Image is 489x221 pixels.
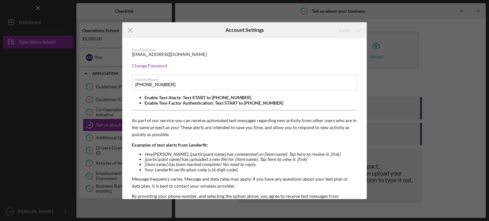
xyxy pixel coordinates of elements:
div: Change Password [132,63,357,68]
li: Your Lenderfit verification code is [6 digit code] [145,167,357,172]
div: [EMAIL_ADDRESS][DOMAIN_NAME] [132,52,207,57]
p: As part of our service you can receive automated text messages regarding new activity from other ... [132,117,357,138]
label: Mobile Phone [135,75,357,82]
p: Examples of text alerts from Lenderfit: [132,142,357,148]
div: Email Address [132,48,357,52]
div: Saved [339,24,351,37]
button: Saved [333,24,367,37]
p: Message frequency varies. Message and data rates may apply. If you have any questions about your ... [132,176,357,190]
li: [participant name] has uploaded a new file for [item name]. Tap here to view it. [link] [145,157,357,162]
h6: Account Settings [225,27,264,33]
li: Enable Two-Factor Authentication: Text START to [PHONE_NUMBER] [145,100,357,106]
li: Hey [PERSON_NAME] , [participant name] has commented on [item name]. Tap here to review it. [link] [145,152,357,157]
li: [item name] has been marked complete! No need to reply. [145,162,357,167]
li: Enable Text Alerts: Text START to [PHONE_NUMBER] [145,95,357,100]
